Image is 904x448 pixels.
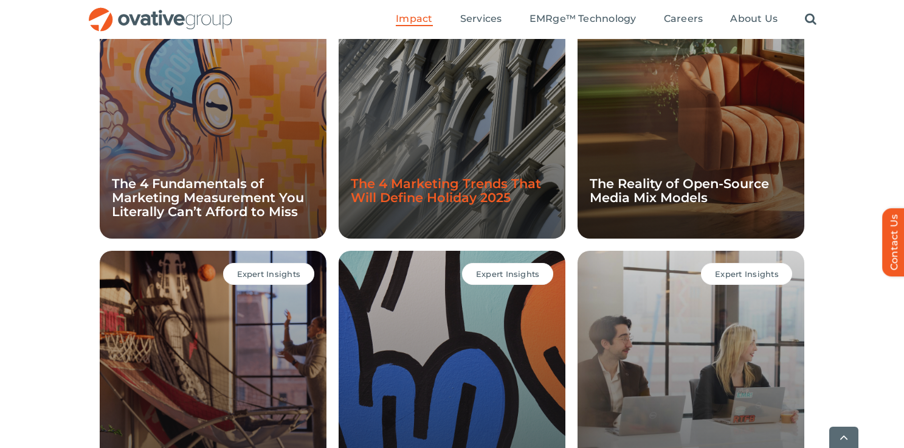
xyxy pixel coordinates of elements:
[396,13,432,25] span: Impact
[88,6,233,18] a: OG_Full_horizontal_RGB
[730,13,778,25] span: About Us
[460,13,502,26] a: Services
[730,13,778,26] a: About Us
[530,13,637,25] span: EMRge™ Technology
[396,13,432,26] a: Impact
[530,13,637,26] a: EMRge™ Technology
[112,176,304,219] a: The 4 Fundamentals of Marketing Measurement You Literally Can’t Afford to Miss
[460,13,502,25] span: Services
[351,176,541,205] a: The 4 Marketing Trends That Will Define Holiday 2025
[590,176,769,205] a: The Reality of Open-Source Media Mix Models
[664,13,703,25] span: Careers
[805,13,816,26] a: Search
[664,13,703,26] a: Careers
